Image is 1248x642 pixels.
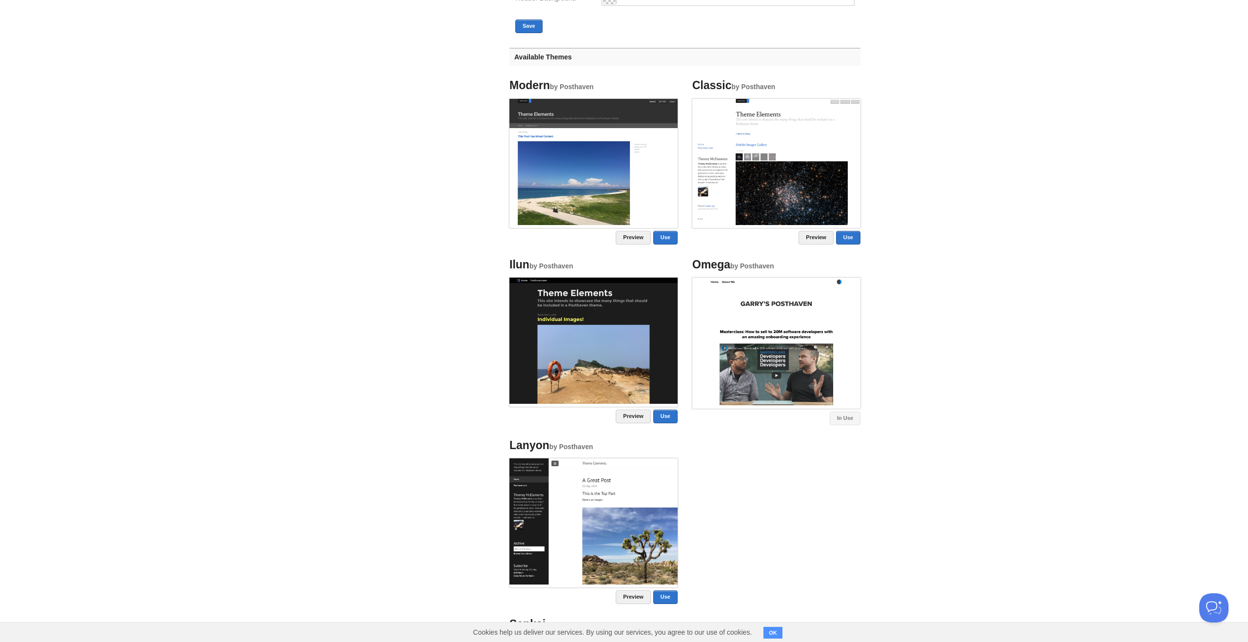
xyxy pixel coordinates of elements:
[616,410,651,423] a: Preview
[692,99,860,225] img: Screenshot
[830,412,860,425] a: In Use
[509,439,678,452] h4: Lanyon
[616,590,651,604] a: Preview
[732,83,776,91] small: by Posthaven
[509,99,678,225] img: Screenshot
[509,79,678,92] h4: Modern
[509,48,860,66] h3: Available Themes
[515,19,543,33] button: Save
[509,259,678,271] h4: Ilun
[509,618,678,630] h4: Senkai
[529,263,573,270] small: by Posthaven
[692,259,860,271] h4: Omega
[653,590,678,604] a: Use
[692,79,860,92] h4: Classic
[730,263,774,270] small: by Posthaven
[836,231,860,245] a: Use
[653,231,678,245] a: Use
[463,623,761,642] span: Cookies help us deliver our services. By using our services, you agree to our use of cookies.
[549,443,593,451] small: by Posthaven
[1199,593,1228,623] iframe: Help Scout Beacon - Open
[692,278,860,405] img: Screenshot
[509,278,678,404] img: Screenshot
[550,83,594,91] small: by Posthaven
[616,231,651,245] a: Preview
[509,458,678,585] img: Screenshot
[763,627,782,639] button: OK
[653,410,678,423] a: Use
[799,231,834,245] a: Preview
